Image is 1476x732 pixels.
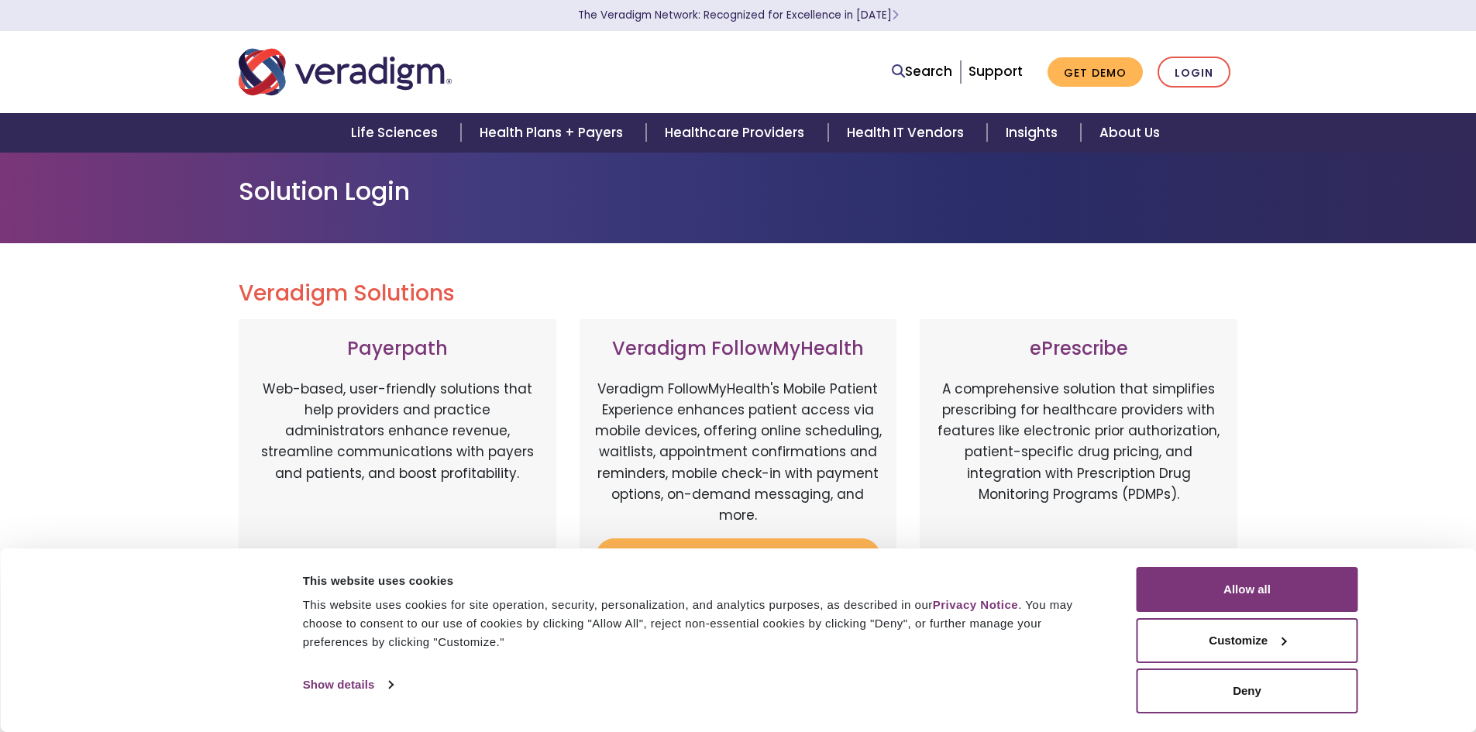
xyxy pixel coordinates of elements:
p: Veradigm FollowMyHealth's Mobile Patient Experience enhances patient access via mobile devices, o... [595,379,882,526]
p: Web-based, user-friendly solutions that help providers and practice administrators enhance revenu... [254,379,541,541]
a: Life Sciences [332,113,461,153]
a: Get Demo [1048,57,1143,88]
h3: Veradigm FollowMyHealth [595,338,882,360]
a: The Veradigm Network: Recognized for Excellence in [DATE]Learn More [578,8,899,22]
h2: Veradigm Solutions [239,280,1238,307]
a: Healthcare Providers [646,113,827,153]
img: Veradigm logo [239,46,452,98]
a: Login [1158,57,1230,88]
span: Learn More [892,8,899,22]
p: A comprehensive solution that simplifies prescribing for healthcare providers with features like ... [935,379,1222,541]
a: Search [892,61,952,82]
h1: Solution Login [239,177,1238,206]
a: Show details [303,673,393,696]
div: This website uses cookies [303,572,1102,590]
a: Insights [987,113,1081,153]
h3: Payerpath [254,338,541,360]
a: Health Plans + Payers [461,113,646,153]
a: Privacy Notice [933,598,1018,611]
div: This website uses cookies for site operation, security, personalization, and analytics purposes, ... [303,596,1102,651]
a: Support [969,62,1023,81]
h3: ePrescribe [935,338,1222,360]
button: Deny [1137,668,1358,713]
a: About Us [1081,113,1178,153]
button: Allow all [1137,567,1358,612]
a: Health IT Vendors [828,113,987,153]
button: Customize [1137,618,1358,663]
a: Login to Veradigm FollowMyHealth [595,538,882,589]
